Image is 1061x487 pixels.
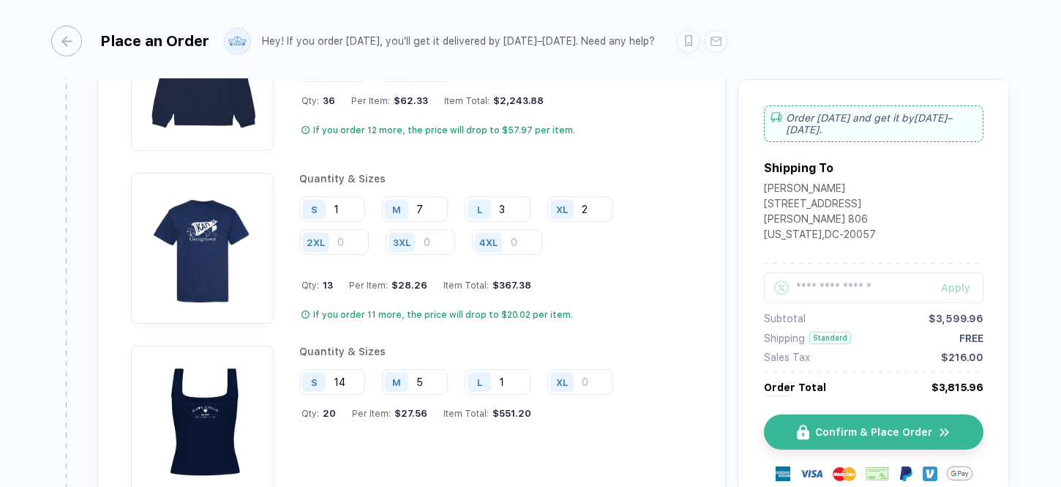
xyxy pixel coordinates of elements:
img: visa [800,462,823,486]
span: 13 [319,280,333,291]
img: user profile [225,29,250,54]
span: Confirm & Place Order [815,426,932,438]
div: $216.00 [941,352,983,363]
div: Quantity & Sizes [299,173,692,185]
div: S [311,204,318,215]
div: 3XL [393,237,410,248]
img: master-card [833,462,856,486]
div: Hey! If you order [DATE], you'll get it delivered by [DATE]–[DATE]. Need any help? [262,35,655,48]
div: Apply [941,282,983,294]
div: XL [556,376,568,387]
div: S [311,376,318,387]
span: 36 [319,95,335,106]
div: $3,815.96 [931,382,983,393]
div: $62.33 [390,95,428,106]
div: $2,243.88 [490,95,544,106]
div: FREE [959,332,983,344]
div: Per Item: [352,408,427,419]
img: icon [938,425,951,439]
button: Apply [923,272,983,303]
div: L [477,376,482,387]
div: Item Total: [444,95,544,106]
div: L [477,204,482,215]
button: iconConfirm & Place Ordericon [764,414,983,450]
div: If you order 11 more, the price will drop to $20.02 per item. [313,309,573,321]
img: Paypal [899,466,913,481]
div: Item Total: [443,280,531,291]
div: Subtotal [764,313,806,324]
img: cheque [866,466,889,481]
div: Order Total [764,382,826,393]
div: Place an Order [100,32,209,50]
div: $367.38 [489,280,531,291]
div: $551.20 [489,408,531,419]
img: express [776,466,790,481]
div: M [392,376,401,387]
span: 20 [319,408,336,419]
div: XL [556,204,568,215]
div: $3,599.96 [929,313,983,324]
div: [US_STATE] , DC - 20057 [764,228,876,244]
div: Qty: [301,95,335,106]
div: Shipping [764,332,805,344]
div: Per Item: [349,280,427,291]
div: Shipping To [764,161,833,175]
div: Sales Tax [764,352,810,363]
div: $28.26 [388,280,427,291]
div: If you order 12 more, the price will drop to $57.97 per item. [313,124,575,136]
div: 4XL [479,237,498,248]
div: Qty: [301,280,333,291]
div: Order [DATE] and get it by [DATE]–[DATE] . [764,105,983,142]
div: Per Item: [351,95,428,106]
img: icon [797,425,809,440]
div: Item Total: [443,408,531,419]
div: [STREET_ADDRESS] [764,198,876,213]
div: $27.56 [391,408,427,419]
div: 2XL [307,237,325,248]
img: 1970f636-8957-4d19-973a-60e73175b8f6_nt_front_1758474763092.jpg [138,180,266,308]
div: Quantity & Sizes [299,346,624,357]
div: Standard [809,332,851,344]
img: 4bf63bc0-0728-4a67-accb-b8bd500611dc_nt_front_1759176013505.jpg [138,353,266,481]
img: Venmo [923,466,937,481]
div: [PERSON_NAME] [764,182,876,198]
div: M [392,204,401,215]
div: [PERSON_NAME] 806 [764,213,876,228]
img: GPay [947,461,972,486]
div: Qty: [301,408,336,419]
